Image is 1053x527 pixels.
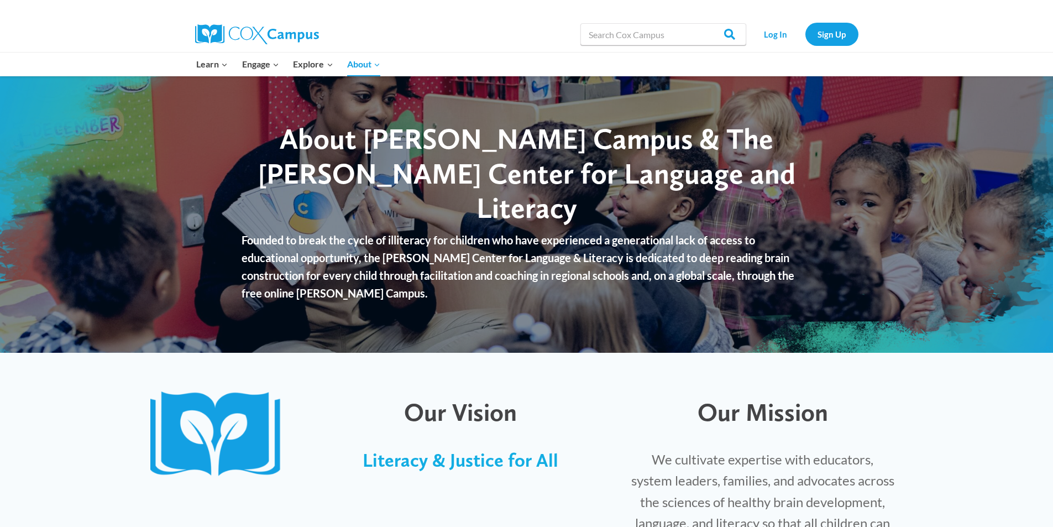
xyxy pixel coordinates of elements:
a: Log In [752,23,800,45]
span: Engage [242,57,279,71]
span: Literacy & Justice for All [363,449,558,471]
nav: Secondary Navigation [752,23,858,45]
nav: Primary Navigation [190,53,387,76]
span: Explore [293,57,333,71]
p: Founded to break the cycle of illiteracy for children who have experienced a generational lack of... [242,231,811,302]
span: Our Mission [698,397,828,427]
span: Our Vision [404,397,517,427]
span: About [347,57,380,71]
img: CoxCampus-Logo_Book only [150,392,291,479]
img: Cox Campus [195,24,319,44]
input: Search Cox Campus [580,23,746,45]
a: Sign Up [805,23,858,45]
span: Learn [196,57,228,71]
span: About [PERSON_NAME] Campus & The [PERSON_NAME] Center for Language and Literacy [258,121,795,225]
